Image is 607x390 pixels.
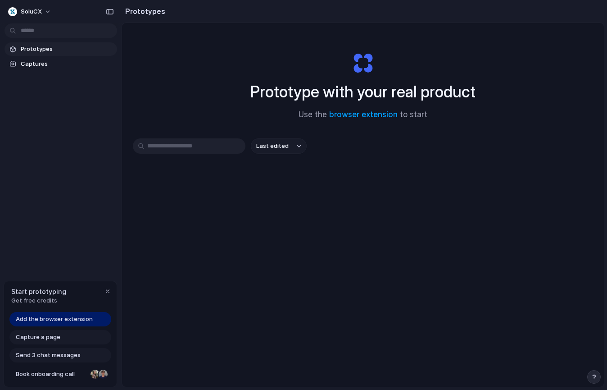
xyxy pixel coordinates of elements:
span: Last edited [256,142,289,151]
button: Last edited [251,138,307,154]
span: Prototypes [21,45,113,54]
div: Christian Iacullo [98,369,109,380]
a: Add the browser extension [9,312,111,326]
h2: Prototypes [122,6,165,17]
h1: Prototype with your real product [250,80,476,104]
span: Send 3 chat messages [16,351,81,360]
span: Book onboarding call [16,370,87,379]
span: Captures [21,60,113,69]
span: Get free credits [11,296,66,305]
span: Start prototyping [11,287,66,296]
span: Use the to start [299,109,427,121]
div: Nicole Kubica [90,369,100,380]
a: Book onboarding call [9,367,111,381]
a: Prototypes [5,42,117,56]
span: Add the browser extension [16,315,93,324]
a: browser extension [329,110,398,119]
span: Capture a page [16,333,60,342]
span: SoluCX [21,7,42,16]
button: SoluCX [5,5,56,19]
a: Captures [5,57,117,71]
